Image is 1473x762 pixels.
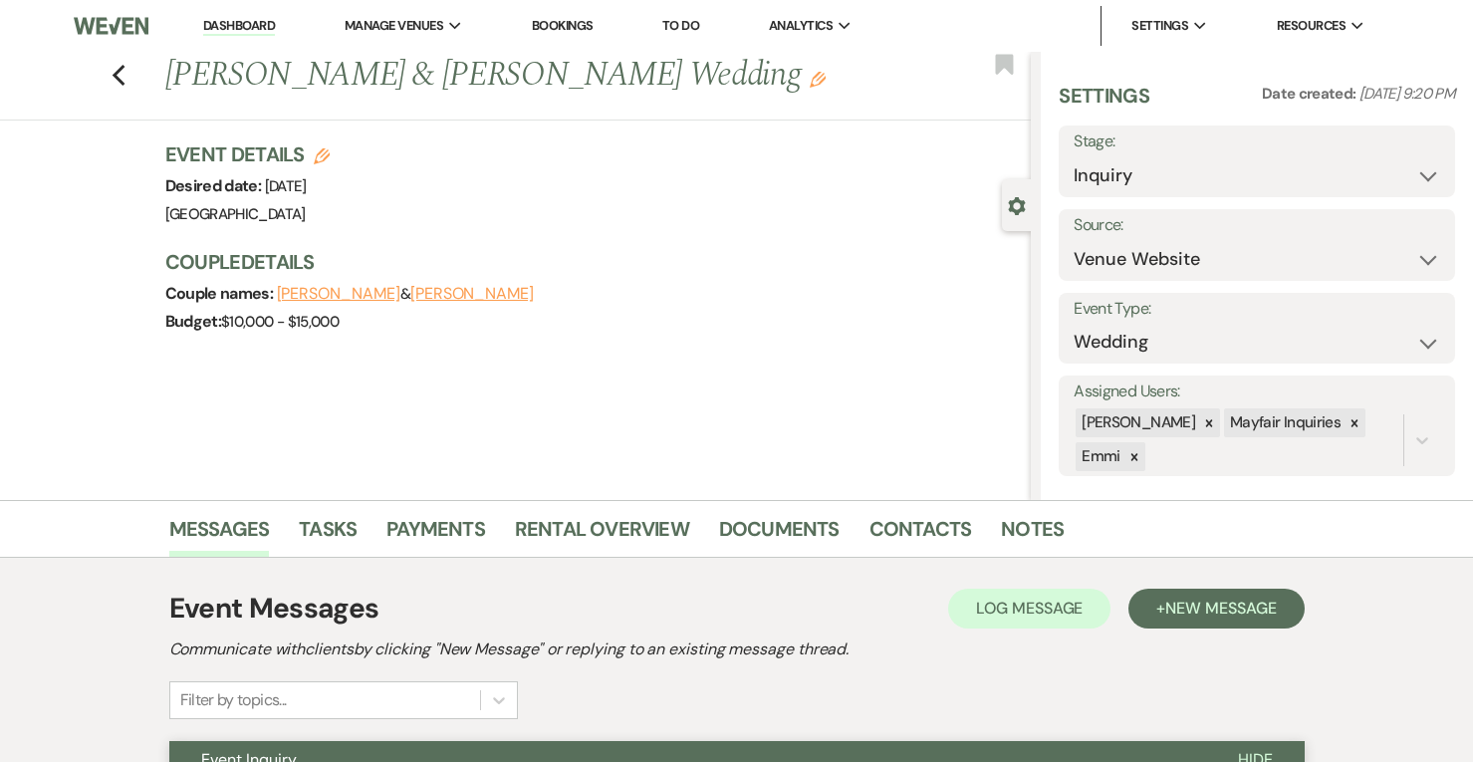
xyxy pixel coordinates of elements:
label: Stage: [1074,127,1440,156]
a: Notes [1001,513,1064,557]
h3: Settings [1059,82,1149,126]
a: Dashboard [203,17,275,36]
span: & [277,284,534,304]
span: [GEOGRAPHIC_DATA] [165,204,306,224]
h2: Communicate with clients by clicking "New Message" or replying to an existing message thread. [169,637,1305,661]
button: Edit [810,70,826,88]
a: Bookings [532,17,594,34]
span: Settings [1131,16,1188,36]
a: Payments [386,513,485,557]
div: [PERSON_NAME] [1076,408,1198,437]
a: Rental Overview [515,513,689,557]
span: Desired date: [165,175,265,196]
a: Tasks [299,513,357,557]
a: To Do [662,17,699,34]
span: Date created: [1262,84,1359,104]
span: [DATE] [265,176,307,196]
span: Budget: [165,311,222,332]
h3: Couple Details [165,248,1012,276]
label: Event Type: [1074,295,1440,324]
a: Documents [719,513,840,557]
span: Resources [1277,16,1346,36]
button: +New Message [1128,589,1304,629]
span: New Message [1165,598,1276,619]
button: [PERSON_NAME] [277,286,400,302]
button: [PERSON_NAME] [410,286,534,302]
span: [DATE] 9:20 PM [1359,84,1455,104]
h1: Event Messages [169,588,379,630]
div: Filter by topics... [180,688,287,712]
button: Log Message [948,589,1110,629]
h1: [PERSON_NAME] & [PERSON_NAME] Wedding [165,52,851,100]
span: $10,000 - $15,000 [221,312,339,332]
label: Source: [1074,211,1440,240]
div: Emmi [1076,442,1122,471]
span: Manage Venues [345,16,443,36]
label: Assigned Users: [1074,378,1440,406]
div: Mayfair Inquiries [1224,408,1344,437]
a: Messages [169,513,270,557]
h3: Event Details [165,140,331,168]
span: Analytics [769,16,833,36]
span: Log Message [976,598,1083,619]
img: Weven Logo [74,5,148,47]
span: Couple names: [165,283,277,304]
button: Close lead details [1008,195,1026,214]
a: Contacts [869,513,972,557]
